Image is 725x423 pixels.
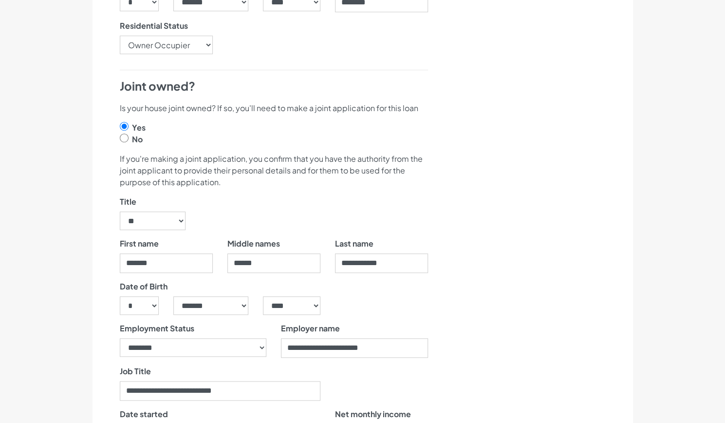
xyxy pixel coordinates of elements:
label: Residential Status [120,20,188,32]
p: Is your house joint owned? If so, you'll need to make a joint application for this loan [120,102,428,114]
label: No [132,134,143,145]
label: Employer name [281,323,340,334]
label: Yes [132,122,146,134]
label: First name [120,238,159,250]
label: Employment Status [120,323,194,334]
label: Title [120,196,136,208]
label: Net monthly income [335,408,411,420]
h4: Joint owned? [120,78,428,95]
label: Date of Birth [120,281,167,292]
label: Middle names [227,238,280,250]
p: If you're making a joint application, you confirm that you have the authority from the joint appl... [120,153,428,188]
label: Last name [335,238,373,250]
label: Date started [120,408,168,420]
label: Job Title [120,365,151,377]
